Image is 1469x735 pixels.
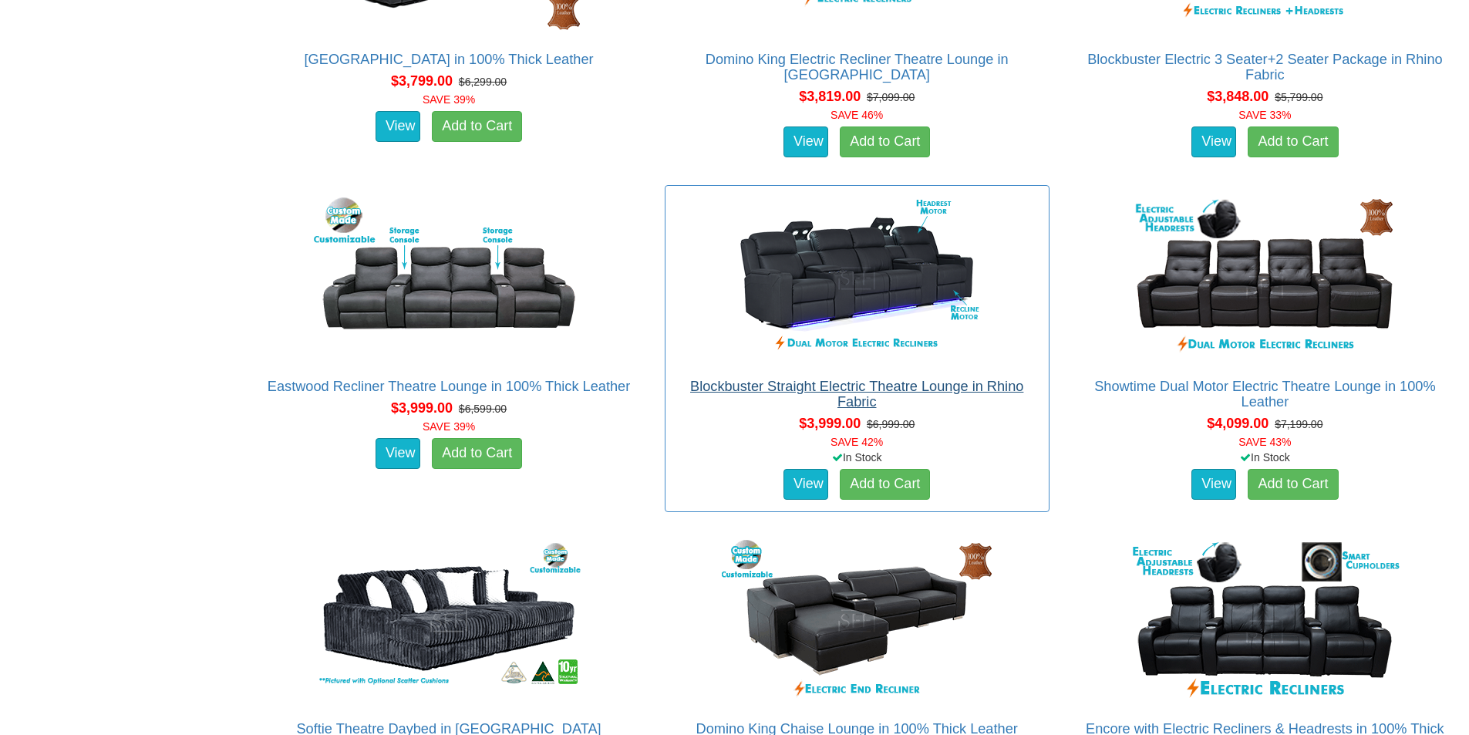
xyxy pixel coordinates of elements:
[1070,450,1461,465] div: In Stock
[423,420,475,433] font: SAVE 39%
[831,436,883,448] font: SAVE 42%
[1191,126,1236,157] a: View
[268,379,630,394] a: Eastwood Recliner Theatre Lounge in 100% Thick Leather
[459,76,507,88] del: $6,299.00
[1207,89,1269,104] span: $3,848.00
[376,111,420,142] a: View
[1238,436,1291,448] font: SAVE 43%
[867,418,915,430] del: $6,999.00
[391,400,453,416] span: $3,999.00
[718,194,996,363] img: Blockbuster Straight Electric Theatre Lounge in Rhino Fabric
[1275,91,1322,103] del: $5,799.00
[1126,194,1403,363] img: Showtime Dual Motor Electric Theatre Lounge in 100% Leather
[1191,469,1236,500] a: View
[391,73,453,89] span: $3,799.00
[783,469,828,500] a: View
[1248,469,1338,500] a: Add to Cart
[690,379,1023,410] a: Blockbuster Straight Electric Theatre Lounge in Rhino Fabric
[662,450,1053,465] div: In Stock
[867,91,915,103] del: $7,099.00
[1238,109,1291,121] font: SAVE 33%
[432,111,522,142] a: Add to Cart
[799,416,861,431] span: $3,999.00
[783,126,828,157] a: View
[1094,379,1435,410] a: Showtime Dual Motor Electric Theatre Lounge in 100% Leather
[423,93,475,106] font: SAVE 39%
[310,194,588,363] img: Eastwood Recliner Theatre Lounge in 100% Thick Leather
[840,126,930,157] a: Add to Cart
[459,403,507,415] del: $6,599.00
[1126,536,1403,706] img: Encore with Electric Recliners & Headrests in 100% Thick Leather
[1207,416,1269,431] span: $4,099.00
[840,469,930,500] a: Add to Cart
[1248,126,1338,157] a: Add to Cart
[1275,418,1322,430] del: $7,199.00
[831,109,883,121] font: SAVE 46%
[718,536,996,706] img: Domino King Chaise Lounge in 100% Thick Leather
[305,52,594,67] a: [GEOGRAPHIC_DATA] in 100% Thick Leather
[432,438,522,469] a: Add to Cart
[376,438,420,469] a: View
[799,89,861,104] span: $3,819.00
[310,536,588,706] img: Softie Theatre Daybed in Fabric
[706,52,1009,83] a: Domino King Electric Recliner Theatre Lounge in [GEOGRAPHIC_DATA]
[1087,52,1443,83] a: Blockbuster Electric 3 Seater+2 Seater Package in Rhino Fabric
